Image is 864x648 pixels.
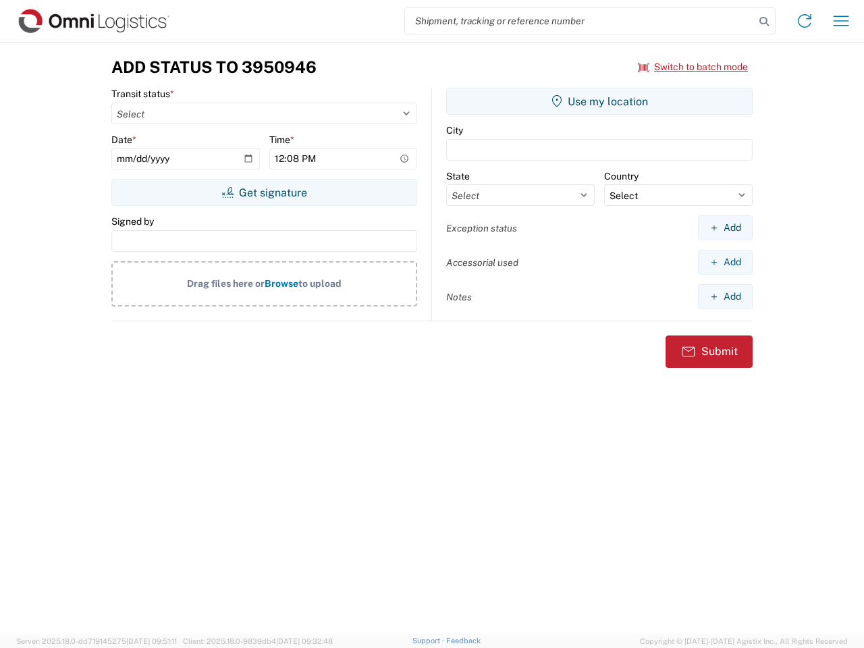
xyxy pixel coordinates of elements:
[446,256,518,269] label: Accessorial used
[604,170,639,182] label: Country
[698,215,753,240] button: Add
[298,278,342,289] span: to upload
[446,291,472,303] label: Notes
[638,56,748,78] button: Switch to batch mode
[111,179,417,206] button: Get signature
[111,57,317,77] h3: Add Status to 3950946
[446,637,481,645] a: Feedback
[111,88,174,100] label: Transit status
[183,637,333,645] span: Client: 2025.18.0-9839db4
[187,278,265,289] span: Drag files here or
[111,134,136,146] label: Date
[405,8,755,34] input: Shipment, tracking or reference number
[276,637,333,645] span: [DATE] 09:32:48
[698,284,753,309] button: Add
[16,637,177,645] span: Server: 2025.18.0-dd719145275
[446,124,463,136] label: City
[666,335,753,368] button: Submit
[446,170,470,182] label: State
[126,637,177,645] span: [DATE] 09:51:11
[269,134,294,146] label: Time
[698,250,753,275] button: Add
[111,215,154,227] label: Signed by
[265,278,298,289] span: Browse
[446,88,753,115] button: Use my location
[446,222,517,234] label: Exception status
[640,635,848,647] span: Copyright © [DATE]-[DATE] Agistix Inc., All Rights Reserved
[412,637,446,645] a: Support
